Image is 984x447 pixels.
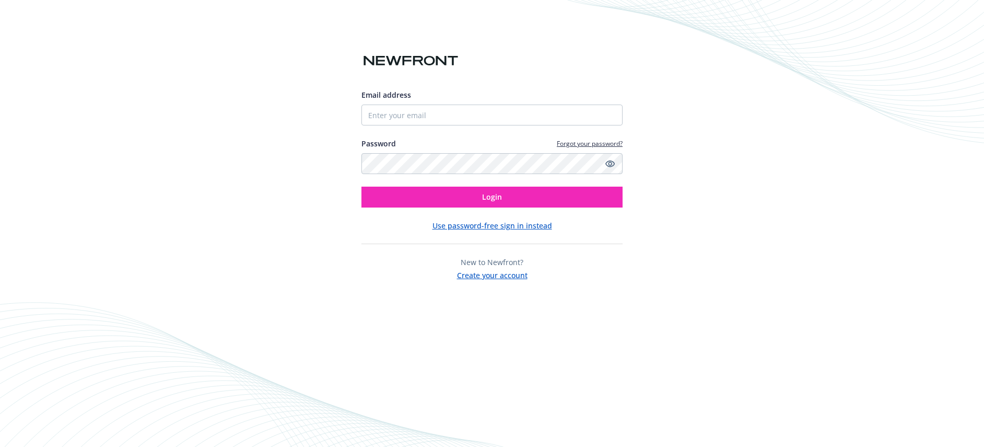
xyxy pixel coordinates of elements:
button: Login [361,187,623,208]
button: Create your account [457,268,528,281]
img: Newfront logo [361,52,460,70]
a: Forgot your password? [557,139,623,148]
input: Enter your email [361,105,623,125]
span: Email address [361,90,411,100]
label: Password [361,138,396,149]
a: Show password [604,157,616,170]
button: Use password-free sign in instead [432,220,552,231]
span: New to Newfront? [461,257,523,267]
input: Enter your password [361,153,623,174]
span: Login [482,192,502,202]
